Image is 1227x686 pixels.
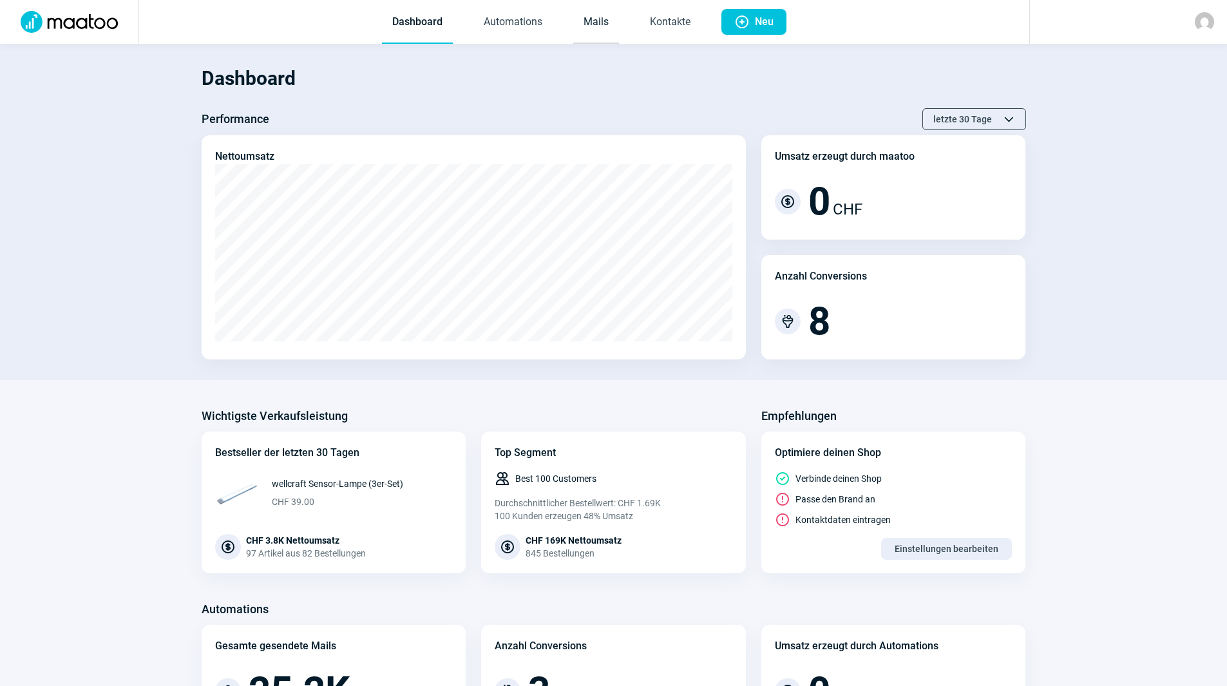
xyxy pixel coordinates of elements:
div: Nettoumsatz [215,149,274,164]
div: Durchschnittlicher Bestellwert: CHF 1.69K 100 Kunden erzeugen 48% Umsatz [495,497,732,522]
div: 97 Artikel aus 82 Bestellungen [246,547,366,560]
img: 68x68 [215,471,259,515]
span: 0 [808,182,830,221]
a: Automations [473,1,553,44]
span: letzte 30 Tage [933,109,992,129]
img: Logo [13,11,126,33]
img: avatar [1195,12,1214,32]
h3: Automations [202,599,269,620]
div: CHF 3.8K Nettoumsatz [246,534,366,547]
span: Neu [755,9,774,35]
span: CHF [833,198,862,221]
div: Optimiere deinen Shop [775,445,1013,461]
div: Bestseller der letzten 30 Tagen [215,445,453,461]
div: Anzahl Conversions [775,269,867,284]
span: CHF 39.00 [272,495,403,508]
h3: Wichtigste Verkaufsleistung [202,406,348,426]
span: Best 100 Customers [515,472,596,485]
a: Kontakte [640,1,701,44]
span: wellcraft Sensor-Lampe (3er-Set) [272,477,403,490]
span: Kontaktdaten eintragen [795,513,891,526]
div: Umsatz erzeugt durch maatoo [775,149,915,164]
span: Einstellungen bearbeiten [895,538,998,559]
h1: Dashboard [202,57,1026,100]
button: Neu [721,9,786,35]
button: Einstellungen bearbeiten [881,538,1012,560]
div: CHF 169K Nettoumsatz [526,534,622,547]
div: 845 Bestellungen [526,547,622,560]
h3: Performance [202,109,269,129]
span: Verbinde deinen Shop [795,472,882,485]
a: Mails [573,1,619,44]
div: Gesamte gesendete Mails [215,638,336,654]
h3: Empfehlungen [761,406,837,426]
span: 8 [808,302,830,341]
span: Passe den Brand an [795,493,875,506]
div: Anzahl Conversions [495,638,587,654]
div: Top Segment [495,445,732,461]
a: Dashboard [382,1,453,44]
div: Umsatz erzeugt durch Automations [775,638,938,654]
